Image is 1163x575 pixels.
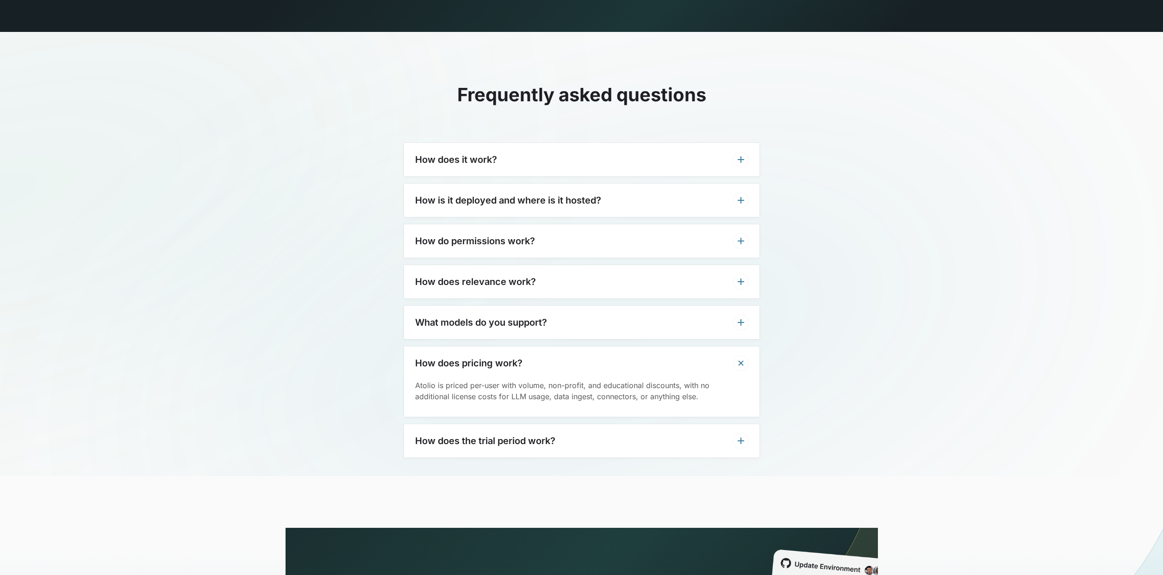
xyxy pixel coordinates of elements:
h3: How does relevance work? [415,276,536,287]
iframe: Chat Widget [1117,531,1163,575]
h3: How is it deployed and where is it hosted? [415,195,601,206]
h3: How do permissions work? [415,235,535,247]
h3: How does pricing work? [415,358,522,369]
h3: How does the trial period work? [415,435,555,446]
h3: What models do you support? [415,317,547,328]
h2: Frequently asked questions [404,84,759,106]
p: Atolio is priced per-user with volume, non-profit, and educational discounts, with no additional ... [415,380,748,402]
h3: How does it work? [415,154,497,165]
